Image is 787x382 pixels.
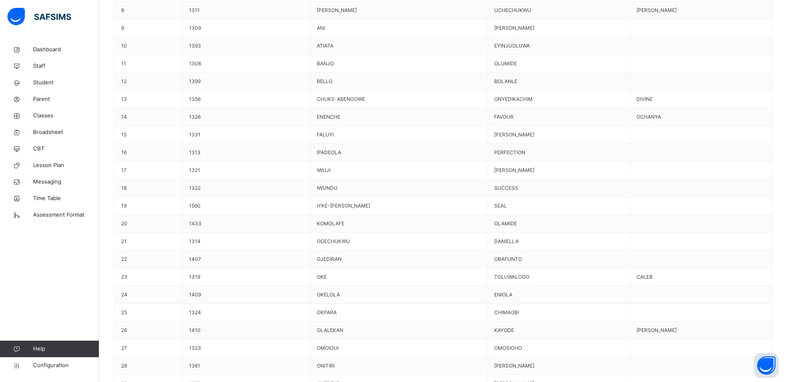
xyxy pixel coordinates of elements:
[115,286,183,304] td: 24
[310,144,488,162] td: IPADEOLA
[115,126,183,144] td: 15
[310,304,488,322] td: OKPARA
[310,2,488,19] td: [PERSON_NAME]
[115,233,183,251] td: 21
[488,19,630,37] td: [PERSON_NAME]
[115,357,183,375] td: 28
[310,322,488,339] td: OLALEKAN
[488,73,630,91] td: BOLANLE
[488,251,630,268] td: OBAFUNTO
[33,112,99,120] span: Classes
[115,304,183,322] td: 25
[310,339,488,357] td: OMOIGUI
[488,304,630,322] td: CHIMAOBI
[310,197,488,215] td: IYKE-[PERSON_NAME]
[182,37,310,55] td: 1393
[182,55,310,73] td: 1308
[488,37,630,55] td: EYINJUOLUWA
[310,251,488,268] td: OJEDIRAN
[488,55,630,73] td: OLUMIDE
[310,286,488,304] td: OKELOLA
[115,2,183,19] td: 8
[310,91,488,108] td: CHUKS-ABENGOWE
[182,179,310,197] td: 1322
[488,108,630,126] td: FAVOUR
[310,73,488,91] td: BELLO
[488,339,630,357] td: OMOSIGHO
[488,286,630,304] td: ENIOLA
[182,197,310,215] td: 1560
[310,108,488,126] td: ENENCHE
[182,339,310,357] td: 1323
[310,162,488,179] td: IWUJI
[310,233,488,251] td: OGECHUKWU
[115,37,183,55] td: 10
[182,19,310,37] td: 1309
[33,361,99,370] span: Configuration
[488,2,630,19] td: UCHECHUKWU
[115,251,183,268] td: 22
[630,108,772,126] td: OCHANYA
[630,2,772,19] td: [PERSON_NAME]
[488,215,630,233] td: OLAMIDE
[7,8,71,25] img: safsims
[115,268,183,286] td: 23
[182,108,310,126] td: 1326
[310,55,488,73] td: BANJO
[115,55,183,73] td: 11
[630,91,772,108] td: DIVINE
[488,268,630,286] td: TOLUWALOGO
[488,91,630,108] td: ONYEDIKACHIM
[310,215,488,233] td: KOMOLAFE
[182,91,310,108] td: 1356
[115,215,183,233] td: 20
[630,322,772,339] td: [PERSON_NAME]
[488,233,630,251] td: DANIELLA
[182,73,310,91] td: 1399
[115,73,183,91] td: 12
[33,145,99,153] span: CBT
[182,215,310,233] td: 1433
[488,162,630,179] td: [PERSON_NAME]
[33,161,99,170] span: Lesson Plan
[182,162,310,179] td: 1321
[115,322,183,339] td: 26
[115,108,183,126] td: 14
[115,197,183,215] td: 19
[182,126,310,144] td: 1331
[310,19,488,37] td: ANI
[488,357,630,375] td: [PERSON_NAME]
[33,211,99,219] span: Assessment Format
[182,2,310,19] td: 1311
[488,322,630,339] td: KAYODE
[310,126,488,144] td: FALUYI
[310,179,488,197] td: IWUNDU
[630,268,772,286] td: CALEB
[310,37,488,55] td: ATIATA
[182,322,310,339] td: 1410
[115,179,183,197] td: 18
[115,91,183,108] td: 13
[182,233,310,251] td: 1314
[115,19,183,37] td: 9
[182,251,310,268] td: 1407
[33,345,99,353] span: Help
[33,45,99,54] span: Dashboard
[33,178,99,186] span: Messaging
[488,126,630,144] td: [PERSON_NAME]
[33,95,99,103] span: Parent
[33,128,99,136] span: Broadsheet
[182,286,310,304] td: 1409
[488,179,630,197] td: SUCCESS
[33,194,99,203] span: Time Table
[115,144,183,162] td: 16
[182,268,310,286] td: 1319
[310,357,488,375] td: ONITIRI
[115,162,183,179] td: 17
[182,357,310,375] td: 1361
[488,197,630,215] td: SEAL
[33,62,99,70] span: Staff
[115,339,183,357] td: 27
[33,79,99,87] span: Student
[754,353,779,378] button: Open asap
